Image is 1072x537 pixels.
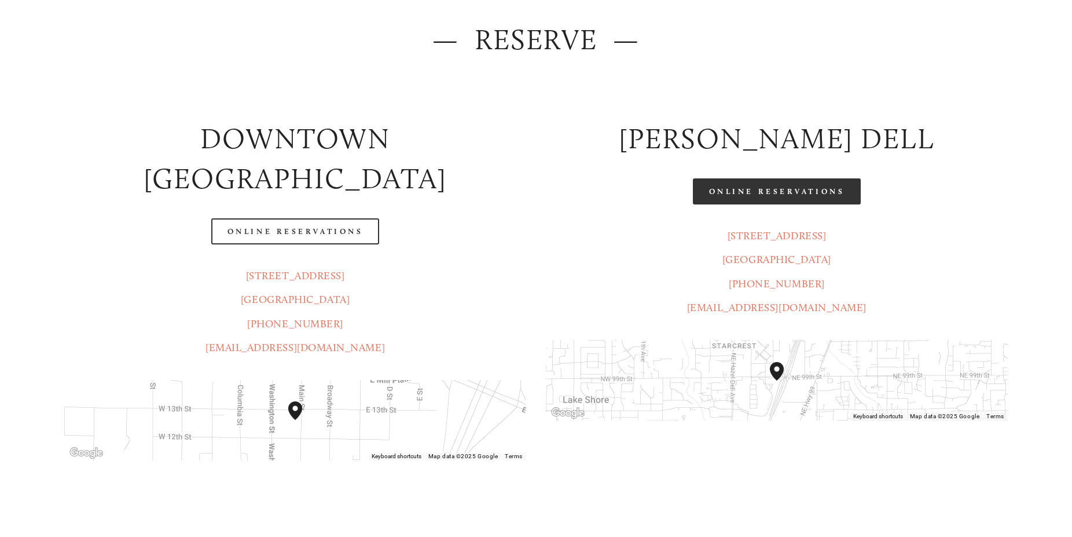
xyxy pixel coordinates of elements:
[549,406,587,421] img: Google
[546,119,1008,159] h2: [PERSON_NAME] DELL
[428,453,498,459] span: Map data ©2025 Google
[247,317,343,330] a: [PHONE_NUMBER]
[241,293,350,306] a: [GEOGRAPHIC_DATA]
[687,301,867,314] a: [EMAIL_ADDRESS][DOMAIN_NAME]
[505,453,523,459] a: Terms
[205,341,385,354] a: [EMAIL_ADDRESS][DOMAIN_NAME]
[246,269,345,282] a: [STREET_ADDRESS]
[64,119,526,199] h2: Downtown [GEOGRAPHIC_DATA]
[765,357,802,404] div: Amaro's Table 816 Northeast 98th Circle Vancouver, WA, 98665, United States
[986,413,1004,419] a: Terms
[372,452,421,461] button: Keyboard shortcuts
[67,445,105,461] img: Google
[211,218,379,244] a: Online Reservations
[853,412,903,421] button: Keyboard shortcuts
[910,413,979,419] span: Map data ©2025 Google
[728,229,827,242] a: [STREET_ADDRESS]
[67,445,105,461] a: Open this area in Google Maps (opens a new window)
[729,277,825,290] a: [PHONE_NUMBER]
[284,397,321,443] div: Amaro's Table 1220 Main Street vancouver, United States
[549,406,587,421] a: Open this area in Google Maps (opens a new window)
[693,178,861,204] a: Online Reservations
[722,253,831,266] a: [GEOGRAPHIC_DATA]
